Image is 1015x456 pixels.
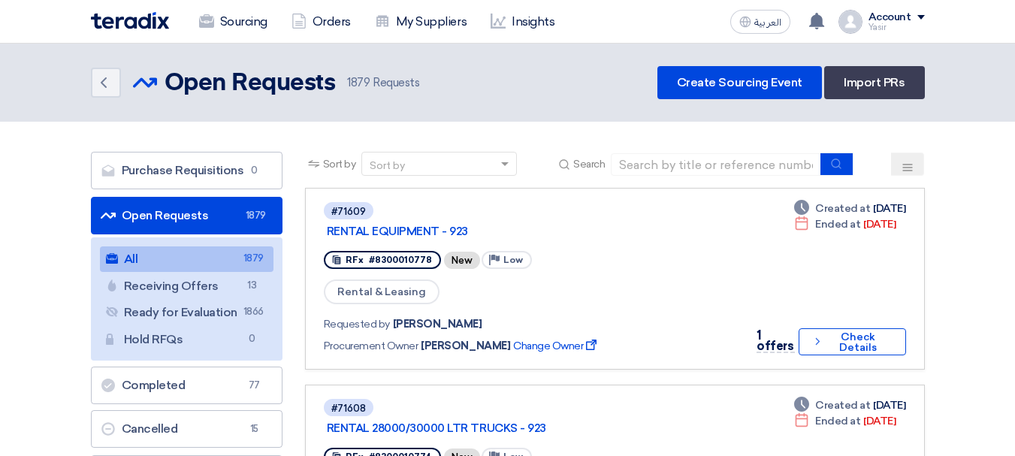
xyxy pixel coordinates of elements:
[794,216,896,232] div: [DATE]
[794,201,905,216] div: [DATE]
[346,255,364,265] span: RFx
[611,153,821,176] input: Search by title or reference number
[815,397,870,413] span: Created at
[794,413,896,429] div: [DATE]
[444,252,480,269] div: New
[824,66,924,99] a: Import PRs
[187,5,279,38] a: Sourcing
[347,76,370,89] span: 1879
[327,421,702,435] a: RENTAL 28000/30000 LTR TRUCKS - 923
[324,316,390,332] span: Requested by
[815,201,870,216] span: Created at
[868,11,911,24] div: Account
[393,316,482,332] span: [PERSON_NAME]
[91,410,282,448] a: Cancelled15
[370,158,405,174] div: Sort by
[323,156,356,172] span: Sort by
[243,251,261,267] span: 1879
[347,74,419,92] span: Requests
[243,331,261,347] span: 0
[279,5,363,38] a: Orders
[91,12,169,29] img: Teradix logo
[165,68,336,98] h2: Open Requests
[246,208,264,223] span: 1879
[479,5,566,38] a: Insights
[657,66,822,99] a: Create Sourcing Event
[757,328,793,353] span: 1 offers
[243,304,261,320] span: 1866
[243,278,261,294] span: 13
[794,397,905,413] div: [DATE]
[91,197,282,234] a: Open Requests1879
[246,378,264,393] span: 77
[363,5,479,38] a: My Suppliers
[799,328,906,355] button: Check Details
[868,23,925,32] div: Yasir
[324,279,440,304] span: Rental & Leasing
[838,10,862,34] img: profile_test.png
[421,338,510,354] span: [PERSON_NAME]
[513,338,600,354] span: Change Owner
[246,421,264,436] span: 15
[246,163,264,178] span: 0
[100,300,273,325] a: Ready for Evaluation
[331,403,366,413] div: #71608
[100,327,273,352] a: Hold RFQs
[91,367,282,404] a: Completed77
[100,246,273,272] a: All
[815,216,860,232] span: Ended at
[754,17,781,28] span: العربية
[327,225,702,238] a: RENTAL EQUIPMENT - 923
[324,338,418,354] span: Procurement Owner
[815,413,860,429] span: Ended at
[730,10,790,34] button: العربية
[331,207,366,216] div: #71609
[573,156,605,172] span: Search
[91,152,282,189] a: Purchase Requisitions0
[100,273,273,299] a: Receiving Offers
[503,255,523,265] span: Low
[369,255,432,265] span: #8300010778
